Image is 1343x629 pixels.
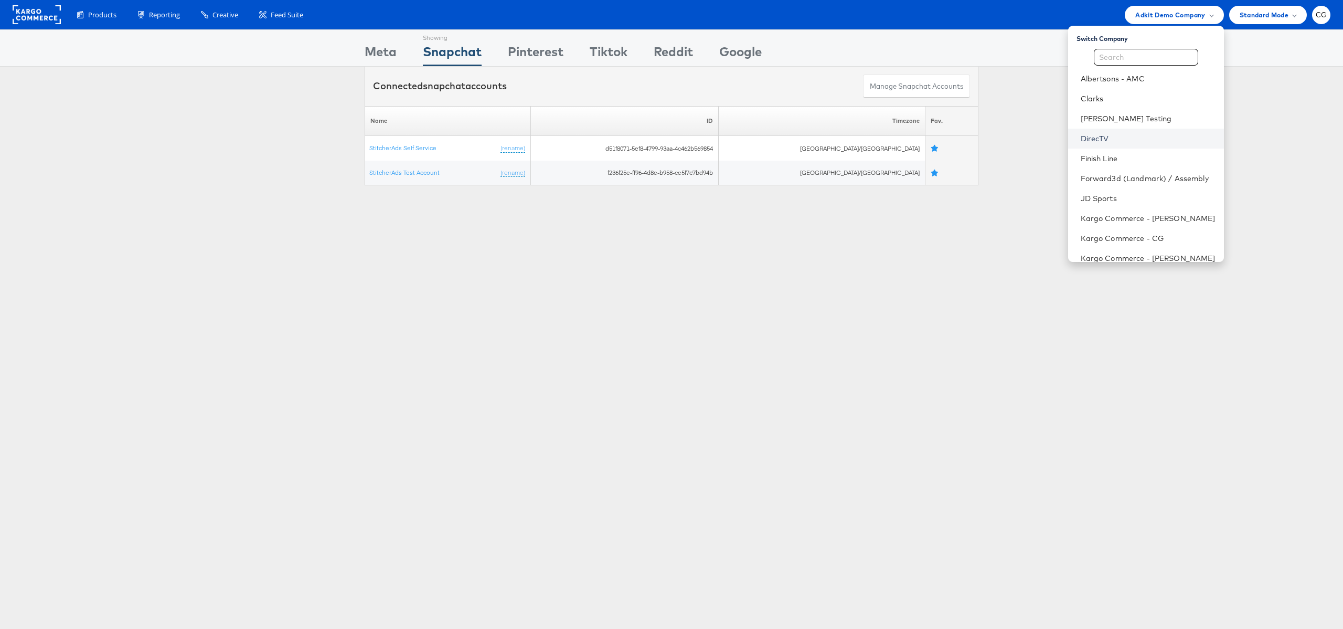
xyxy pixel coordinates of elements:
span: Creative [212,10,238,20]
a: Albertsons - AMC [1081,74,1216,84]
div: Tiktok [590,43,627,66]
span: Adkit Demo Company [1135,9,1205,20]
div: Meta [365,43,397,66]
div: Connected accounts [373,79,507,93]
span: snapchat [423,80,465,92]
a: Kargo Commerce - [PERSON_NAME] [1081,253,1216,264]
button: Manage Snapchat Accounts [863,75,970,98]
div: Snapchat [423,43,482,66]
div: Reddit [654,43,693,66]
a: DirecTV [1081,133,1216,144]
a: JD Sports [1081,193,1216,204]
a: Finish Line [1081,153,1216,164]
th: Timezone [718,106,925,136]
div: Pinterest [508,43,563,66]
a: (rename) [500,169,525,177]
span: Reporting [149,10,180,20]
div: Google [719,43,762,66]
td: [GEOGRAPHIC_DATA]/[GEOGRAPHIC_DATA] [718,161,925,185]
a: StitcherAds Test Account [369,169,440,176]
span: Products [88,10,116,20]
span: Feed Suite [271,10,303,20]
td: f236f25e-ff96-4d8e-b958-ce5f7c7bd94b [531,161,719,185]
th: Name [365,106,531,136]
a: Clarks [1081,93,1216,104]
a: [PERSON_NAME] Testing [1081,113,1216,124]
a: Forward3d (Landmark) / Assembly [1081,173,1216,184]
input: Search [1094,49,1198,66]
th: ID [531,106,719,136]
td: d51f8071-5ef8-4799-93aa-4c462b569854 [531,136,719,161]
span: Standard Mode [1240,9,1288,20]
a: Kargo Commerce - CG [1081,233,1216,244]
a: StitcherAds Self Service [369,144,436,152]
div: Switch Company [1076,30,1224,43]
a: (rename) [500,144,525,153]
span: CG [1316,12,1327,18]
div: Showing [423,30,482,43]
a: Kargo Commerce - [PERSON_NAME] [1081,213,1216,224]
td: [GEOGRAPHIC_DATA]/[GEOGRAPHIC_DATA] [718,136,925,161]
